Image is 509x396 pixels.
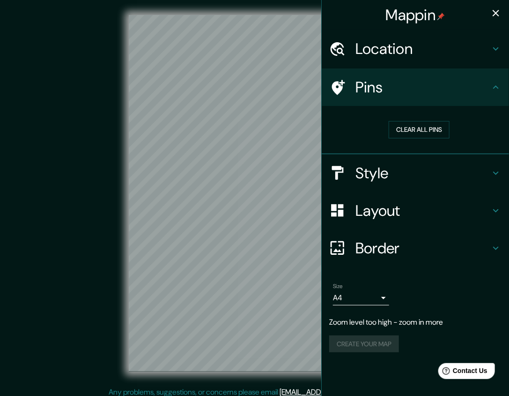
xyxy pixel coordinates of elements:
[389,121,450,138] button: Clear all pins
[355,239,490,258] h4: Border
[322,30,509,68] div: Location
[322,192,509,229] div: Layout
[322,229,509,267] div: Border
[386,6,445,24] h4: Mappin
[437,13,445,20] img: pin-icon.png
[322,154,509,192] div: Style
[322,69,509,106] div: Pins
[333,282,343,290] label: Size
[129,15,380,372] canvas: Map
[355,78,490,97] h4: Pins
[329,317,502,328] p: Zoom level too high - zoom in more
[355,201,490,220] h4: Layout
[426,359,499,386] iframe: Help widget launcher
[355,164,490,183] h4: Style
[333,290,389,305] div: A4
[355,39,490,58] h4: Location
